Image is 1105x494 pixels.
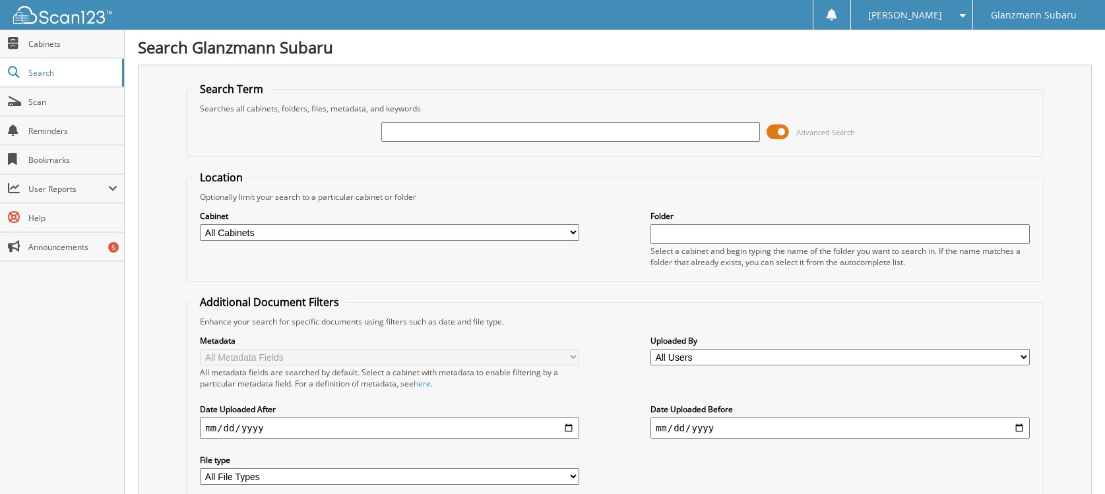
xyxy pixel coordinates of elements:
span: Glanzmann Subaru [991,11,1077,19]
div: All metadata fields are searched by default. Select a cabinet with metadata to enable filtering b... [200,367,579,389]
div: Optionally limit your search to a particular cabinet or folder [193,191,1036,202]
a: here [414,378,431,389]
label: Date Uploaded After [200,404,579,415]
span: Advanced Search [796,127,855,137]
div: Select a cabinet and begin typing the name of the folder you want to search in. If the name match... [650,245,1030,268]
label: Uploaded By [650,335,1030,346]
legend: Search Term [193,82,270,96]
div: Enhance your search for specific documents using filters such as date and file type. [193,316,1036,327]
div: Searches all cabinets, folders, files, metadata, and keywords [193,103,1036,114]
label: Folder [650,210,1030,222]
input: start [200,417,579,439]
span: Announcements [28,241,117,253]
span: Cabinets [28,38,117,49]
span: User Reports [28,183,108,195]
legend: Additional Document Filters [193,295,346,309]
label: Cabinet [200,210,579,222]
span: Scan [28,96,117,108]
span: Help [28,212,117,224]
iframe: Chat Widget [1039,431,1105,494]
div: 5 [108,242,119,253]
span: Bookmarks [28,154,117,166]
img: scan123-logo-white.svg [13,6,112,24]
span: Search [28,67,115,78]
label: Metadata [200,335,579,346]
label: File type [200,454,579,466]
label: Date Uploaded Before [650,404,1030,415]
span: [PERSON_NAME] [868,11,942,19]
legend: Location [193,170,249,185]
input: end [650,417,1030,439]
span: Reminders [28,125,117,137]
h1: Search Glanzmann Subaru [138,36,1092,58]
